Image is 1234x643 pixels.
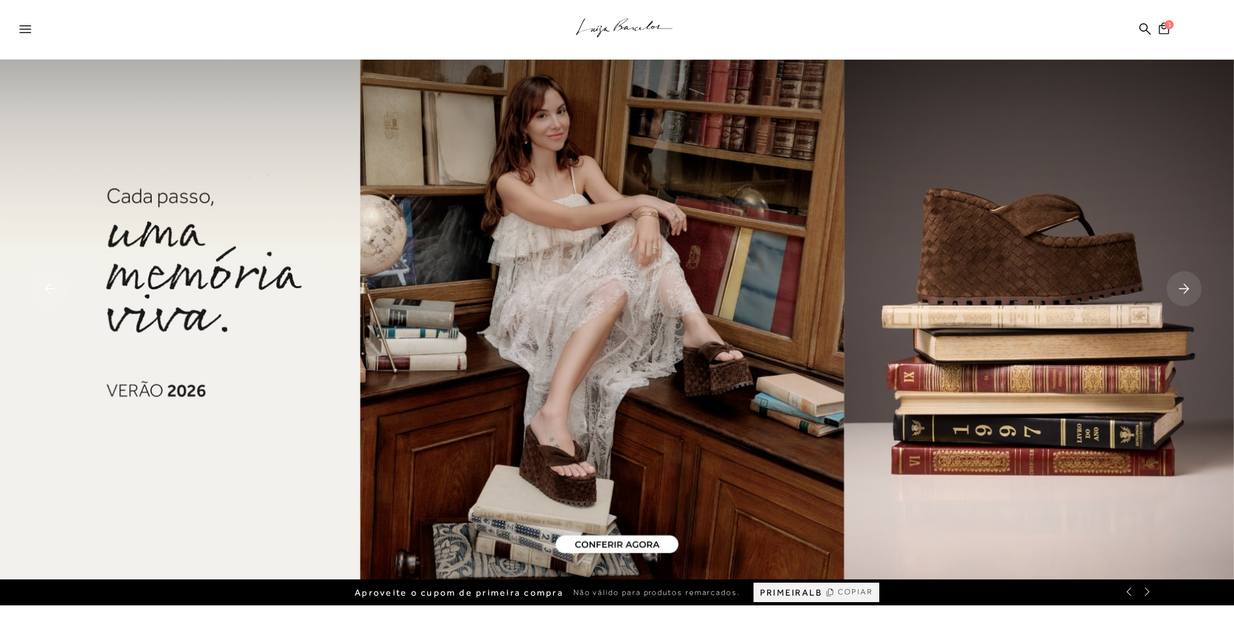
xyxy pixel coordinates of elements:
button: 1 [1155,21,1173,39]
span: Aproveite o cupom de primeira compra [355,587,564,598]
span: Não válido para produtos remarcados. [573,587,741,598]
span: COPIAR [838,586,873,598]
span: 1 [1165,20,1174,29]
span: PRIMEIRALB [760,587,822,598]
